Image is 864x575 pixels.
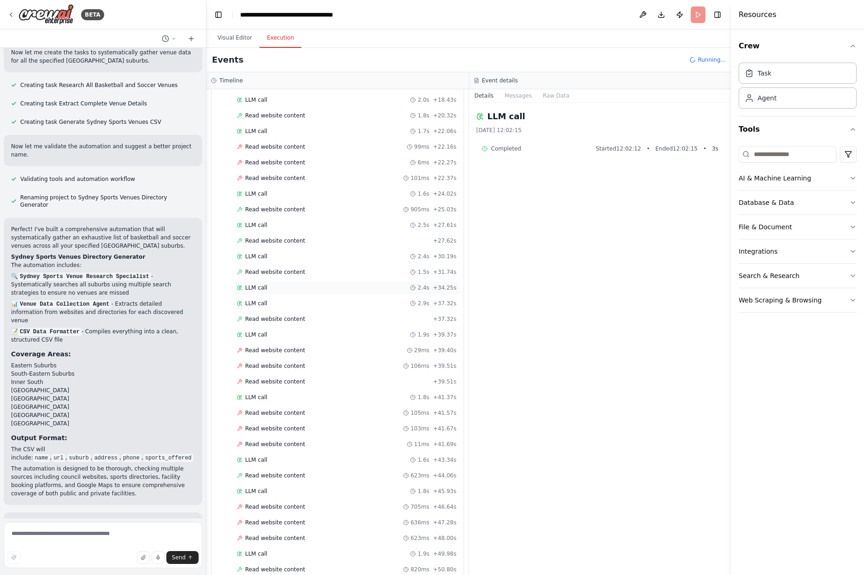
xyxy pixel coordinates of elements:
span: + 39.40s [433,347,457,354]
div: Database & Data [739,198,794,207]
span: + 22.37s [433,174,457,182]
span: 103ms [411,425,429,432]
span: LLM call [245,96,267,104]
span: + 20.32s [433,112,457,119]
span: 2.9s [417,300,429,307]
span: LLM call [245,488,267,495]
span: Creating task Research All Basketball and Soccer Venues [20,81,178,89]
button: Visual Editor [210,29,259,48]
li: [GEOGRAPHIC_DATA] [11,403,195,411]
li: South-Eastern Suburbs [11,370,195,378]
span: Send [172,554,186,561]
span: 1.8s [417,488,429,495]
span: 905ms [411,206,429,213]
button: File & Document [739,215,857,239]
img: Logo [18,4,74,25]
span: 106ms [411,362,429,370]
span: Read website content [245,378,305,385]
span: 2.5s [417,221,429,229]
h2: LLM call [488,110,525,123]
code: address [93,454,119,462]
span: 705ms [411,503,429,511]
span: Read website content [245,519,305,526]
button: Raw Data [537,89,575,102]
span: Read website content [245,409,305,417]
span: 1.9s [417,550,429,558]
span: Read website content [245,534,305,542]
span: + 41.37s [433,394,457,401]
p: The automation includes: [11,261,195,269]
span: + 47.28s [433,519,457,526]
span: + 25.03s [433,206,457,213]
button: Improve this prompt [7,551,20,564]
span: Read website content [245,315,305,323]
button: Execution [259,29,301,48]
h4: Resources [739,9,776,20]
span: 2.4s [417,284,429,291]
span: 29ms [414,347,429,354]
span: 101ms [411,174,429,182]
span: + 49.98s [433,550,457,558]
button: Database & Data [739,191,857,215]
span: + 43.34s [433,456,457,464]
p: Now let me validate the automation and suggest a better project name. [11,142,195,159]
p: 📊 - Extracts detailed information from websites and directories for each discovered venue [11,300,195,325]
span: 820ms [411,566,429,573]
span: Started 12:02:12 [596,145,641,152]
span: Read website content [245,503,305,511]
span: + 37.32s [433,315,457,323]
strong: Coverage Areas: [11,350,71,358]
li: [GEOGRAPHIC_DATA] [11,395,195,403]
div: Crew [739,59,857,116]
span: LLM call [245,128,267,135]
span: Read website content [245,174,305,182]
span: LLM call [245,284,267,291]
button: AI & Machine Learning [739,166,857,190]
span: LLM call [245,221,267,229]
div: Task [758,69,771,78]
li: Inner South [11,378,195,386]
span: + 37.32s [433,300,457,307]
span: 1.5s [417,268,429,276]
span: + 24.02s [433,190,457,197]
span: + 30.19s [433,253,457,260]
span: + 39.51s [433,362,457,370]
span: Read website content [245,472,305,479]
span: 1.6s [417,190,429,197]
span: 99ms [414,143,429,151]
span: Read website content [245,268,305,276]
span: 6ms [417,159,429,166]
button: Switch to previous chat [158,33,180,44]
span: 11ms [414,441,429,448]
nav: breadcrumb [240,10,344,19]
h2: Events [212,53,243,66]
button: Hide right sidebar [711,8,724,21]
span: + 50.80s [433,566,457,573]
span: • [647,145,650,152]
p: The CSV will include: , , , , , [11,445,195,462]
span: 1.7s [417,128,429,135]
span: Ended 12:02:15 [655,145,698,152]
span: + 22.16s [433,143,457,151]
span: Validating tools and automation workflow [20,175,135,183]
p: 📝 - Compiles everything into a clean, structured CSV file [11,327,195,344]
code: sports_offered [143,454,194,462]
button: Crew [739,33,857,59]
div: Agent [758,93,776,103]
p: 🔍 - Systematically searches all suburbs using multiple search strategies to ensure no venues are ... [11,272,195,297]
span: + 41.57s [433,409,457,417]
button: Integrations [739,239,857,263]
p: Now let me create the tasks to systematically gather venue data for all the specified [GEOGRAPHIC... [11,48,195,65]
span: + 34.25s [433,284,457,291]
div: BETA [81,9,104,20]
span: Read website content [245,159,305,166]
span: + 45.93s [433,488,457,495]
button: Upload files [137,551,150,564]
span: LLM call [245,190,267,197]
span: 2.0s [417,96,429,104]
span: + 44.06s [433,472,457,479]
span: Read website content [245,237,305,244]
button: Send [166,551,199,564]
span: Creating task Generate Sydney Sports Venues CSV [20,118,161,126]
span: Read website content [245,112,305,119]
